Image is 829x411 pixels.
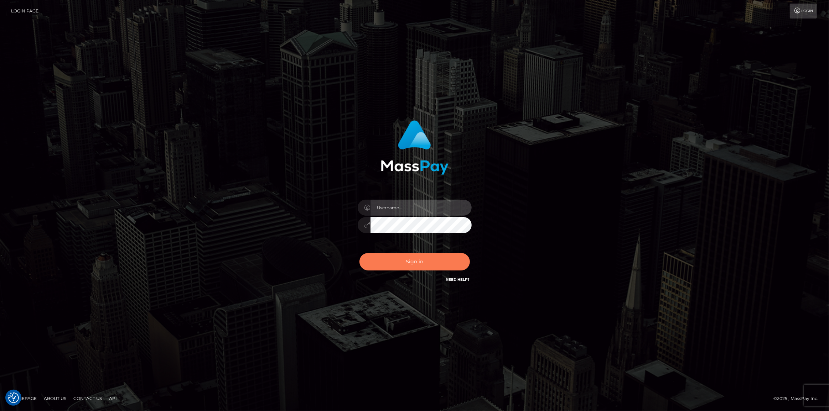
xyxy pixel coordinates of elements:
button: Consent Preferences [8,392,19,403]
a: Need Help? [446,277,470,282]
div: © 2025 , MassPay Inc. [773,395,824,402]
img: MassPay Login [381,120,449,175]
a: Contact Us [71,393,105,404]
a: About Us [41,393,69,404]
a: Login Page [11,4,38,19]
a: Homepage [8,393,40,404]
button: Sign in [359,253,470,270]
input: Username... [371,200,472,216]
a: Login [790,4,817,19]
img: Revisit consent button [8,392,19,403]
a: API [106,393,120,404]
